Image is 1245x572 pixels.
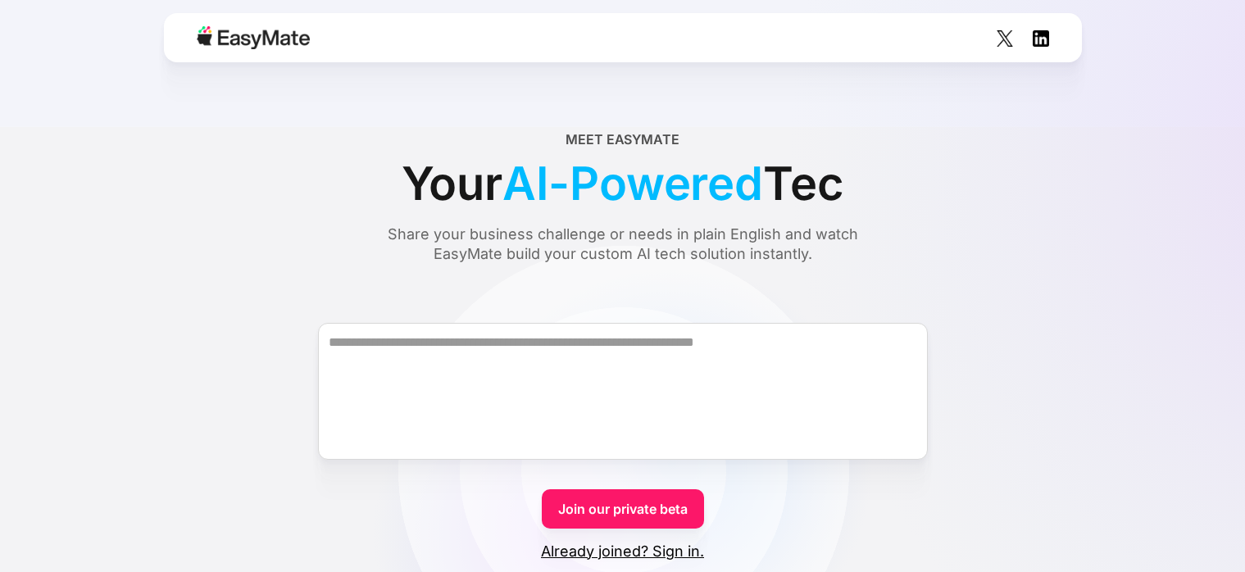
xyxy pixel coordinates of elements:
[997,30,1013,47] img: Social Icon
[402,149,844,218] div: Your
[542,489,704,529] a: Join our private beta
[502,149,763,218] span: AI-Powered
[357,225,889,264] div: Share your business challenge or needs in plain English and watch EasyMate build your custom AI t...
[1033,30,1049,47] img: Social Icon
[541,542,704,561] a: Already joined? Sign in.
[197,26,310,49] img: Easymate logo
[566,129,679,149] div: Meet EasyMate
[763,149,843,218] span: Tec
